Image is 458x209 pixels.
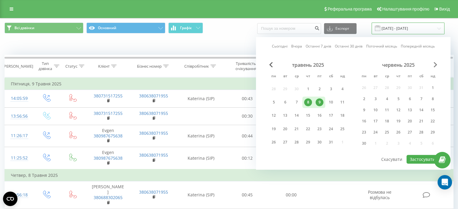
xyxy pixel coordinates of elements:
[394,72,403,81] abbr: четвер
[270,112,278,120] div: 12
[184,64,209,69] div: Співробітник
[326,72,335,81] abbr: субота
[372,106,379,114] div: 10
[94,93,123,99] a: 380731517255
[291,44,302,49] a: Вчора
[372,128,379,136] div: 24
[327,125,335,133] div: 24
[404,128,416,137] div: пт 27 черв 2025 р.
[358,128,370,137] div: пн 23 черв 2025 р.
[11,152,27,164] div: 11:25:52
[226,147,269,169] td: 00:12
[358,139,370,148] div: пн 30 черв 2025 р.
[417,72,426,81] abbr: субота
[3,192,17,206] button: Open CMP widget
[226,107,269,125] td: 00:30
[360,117,368,125] div: 16
[38,61,52,71] div: Тип дзвінка
[382,72,391,81] abbr: середа
[370,94,381,103] div: вт 3 черв 2025 р.
[383,128,391,136] div: 25
[394,128,402,136] div: 26
[439,7,450,11] span: Вихід
[360,95,368,103] div: 2
[393,128,404,137] div: чт 26 черв 2025 р.
[338,98,346,106] div: 11
[378,155,406,164] button: Скасувати
[11,110,27,122] div: 13:56:56
[416,128,427,137] div: сб 28 черв 2025 р.
[3,64,33,69] div: [PERSON_NAME]
[269,72,278,81] abbr: понеділок
[404,106,416,115] div: пт 13 черв 2025 р.
[358,117,370,126] div: пн 16 черв 2025 р.
[139,110,168,116] a: 380638071955
[338,112,346,120] div: 18
[393,106,404,115] div: чт 12 черв 2025 р.
[327,138,335,146] div: 31
[394,117,402,125] div: 19
[302,97,314,108] div: чт 8 трав 2025 р.
[406,128,414,136] div: 27
[358,62,438,68] div: червень 2025
[394,95,402,103] div: 5
[281,125,289,133] div: 20
[325,110,337,121] div: сб 17 трав 2025 р.
[360,128,368,136] div: 23
[98,64,110,69] div: Клієнт
[94,133,123,139] a: 380987675638
[94,195,123,200] a: 380688302065
[279,137,291,148] div: вт 27 трав 2025 р.
[360,140,368,147] div: 30
[293,112,301,120] div: 14
[393,94,404,103] div: чт 5 черв 2025 р.
[291,110,302,121] div: ср 14 трав 2025 р.
[65,64,77,69] div: Статус
[429,84,437,92] div: 1
[381,106,393,115] div: ср 11 черв 2025 р.
[325,123,337,134] div: сб 24 трав 2025 р.
[416,106,427,115] div: сб 14 черв 2025 р.
[429,128,437,136] div: 29
[417,95,425,103] div: 7
[11,130,27,142] div: 11:26:17
[272,44,288,49] a: Сьогодні
[5,169,453,181] td: Четвер, 8 Травня 2025
[335,44,363,49] a: Останні 30 днів
[368,189,391,200] span: Розмова не відбулась
[314,110,325,121] div: пт 16 трав 2025 р.
[14,26,34,30] span: Всі дзвінки
[279,97,291,108] div: вт 6 трав 2025 р.
[427,106,438,115] div: нд 15 черв 2025 р.
[370,106,381,115] div: вт 10 черв 2025 р.
[416,117,427,126] div: сб 21 черв 2025 р.
[325,97,337,108] div: сб 10 трав 2025 р.
[270,98,278,106] div: 5
[337,83,348,94] div: нд 4 трав 2025 р.
[337,123,348,134] div: нд 25 трав 2025 р.
[281,98,289,106] div: 6
[382,7,429,11] span: Налаштування профілю
[405,72,414,81] abbr: п’ятниця
[268,123,279,134] div: пн 19 трав 2025 р.
[427,83,438,92] div: нд 1 черв 2025 р.
[429,95,437,103] div: 8
[327,112,335,120] div: 17
[226,90,269,107] td: 00:43
[316,85,323,93] div: 2
[176,147,226,169] td: Katerina (SIP)
[427,94,438,103] div: нд 8 черв 2025 р.
[338,125,346,133] div: 25
[291,123,302,134] div: ср 21 трав 2025 р.
[293,125,301,133] div: 21
[417,128,425,136] div: 28
[304,125,312,133] div: 22
[370,117,381,126] div: вт 17 черв 2025 р.
[428,72,437,81] abbr: неділя
[407,155,438,164] button: Застосувати
[315,72,324,81] abbr: п’ятниця
[11,93,27,104] div: 14:05:59
[85,181,131,209] td: [PERSON_NAME]
[268,110,279,121] div: пн 12 трав 2025 р.
[304,72,313,81] abbr: четвер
